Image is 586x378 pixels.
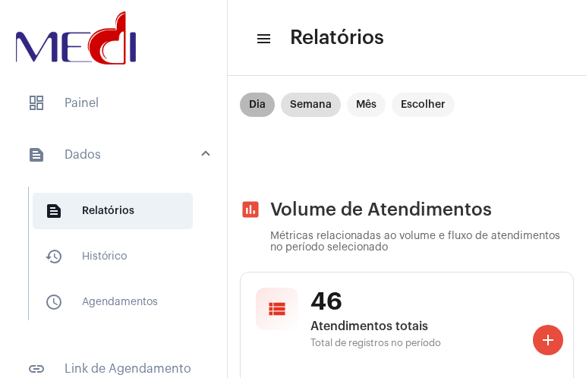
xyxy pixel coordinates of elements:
[281,93,341,117] mat-chip: Semana
[270,231,574,254] p: Métricas relacionadas ao volume e fluxo de atendimentos no período selecionado
[310,338,558,348] span: Total de registros no período
[392,93,455,117] mat-chip: Escolher
[347,93,386,117] mat-chip: Mês
[27,94,46,112] span: sidenav icon
[27,360,46,378] mat-icon: sidenav icon
[33,284,193,320] span: Agendamentos
[15,85,212,121] span: Painel
[45,293,63,311] mat-icon: sidenav icon
[240,93,275,117] mat-chip: Dia
[27,146,203,164] mat-panel-title: Dados
[266,298,288,320] mat-icon: view_list
[45,247,63,266] mat-icon: sidenav icon
[9,131,227,179] mat-expansion-panel-header: sidenav iconDados
[310,320,558,333] span: Atendimentos totais
[290,26,384,50] span: Relatórios
[9,179,227,342] div: sidenav iconDados
[45,202,63,220] mat-icon: sidenav icon
[27,146,46,164] mat-icon: sidenav icon
[33,193,193,229] span: Relatórios
[33,238,193,275] span: Histórico
[240,199,261,220] mat-icon: assessment
[539,331,557,349] mat-icon: add
[240,199,574,220] h2: Volume de Atendimentos
[255,30,270,48] mat-icon: sidenav icon
[310,288,558,317] span: 46
[12,8,140,68] img: d3a1b5fa-500b-b90f-5a1c-719c20e9830b.png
